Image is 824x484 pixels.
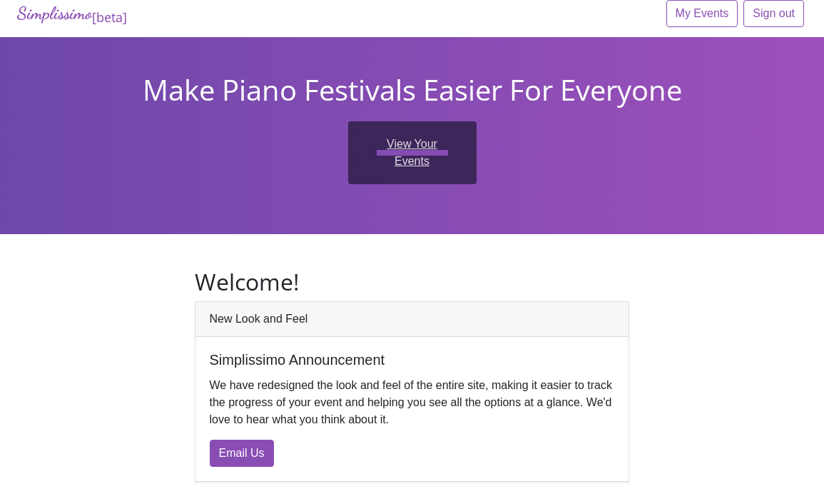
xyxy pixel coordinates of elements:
h1: Make Piano Festivals Easier For Everyone [11,73,813,107]
sub: [beta] [92,9,127,26]
div: New Look and Feel [195,302,629,337]
p: We have redesigned the look and feel of the entire site, making it easier to track the progress o... [210,377,615,428]
h2: Welcome! [195,268,630,296]
a: View Your Events [348,121,477,184]
a: Email Us [210,440,274,467]
h5: Simplissimo Announcement [210,351,615,368]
